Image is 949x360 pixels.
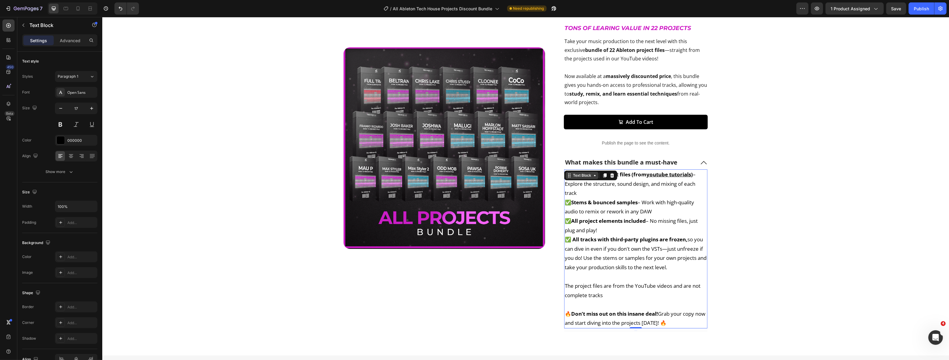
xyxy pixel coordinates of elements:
strong: Stems & bounced samples [469,182,535,189]
button: Show more [22,166,97,177]
div: Width [22,204,32,209]
strong: ✅ All tracks with third-party plugins are frozen, [463,219,585,226]
p: 🔥 Grab your copy now and start diving into the projects [DATE]! 🔥 [463,292,605,311]
p: Publish the page to see the content. [462,123,605,129]
iframe: Design area [102,17,949,360]
strong: bundle of 22 Ableton project files [483,30,562,36]
input: Auto [55,201,97,212]
span: Paragraph 1 [58,74,78,79]
div: Image [22,270,33,275]
p: Settings [30,37,47,44]
iframe: Intercom live chat [928,330,943,345]
div: Padding [22,220,36,225]
div: Color [22,138,32,143]
div: Open Sans [67,90,96,95]
strong: study, remix, and learn essential techniques [467,73,575,80]
div: Text style [22,59,39,64]
div: Beta [5,111,15,116]
div: Add... [67,336,96,341]
p: Take your music production to the next level with this exclusive —straight from the projects used... [462,20,605,90]
div: Align [22,152,39,160]
p: ✅ – Explore the structure, sound design, and mixing of each track ✅ – Work with high-quality audi... [463,153,605,292]
a: youtube tutorials [544,154,589,161]
div: Add... [67,320,96,326]
span: / [390,5,392,12]
span: 1 product assigned [831,5,870,12]
div: Size [22,188,38,196]
div: Shadow [22,336,36,341]
div: Styles [22,74,33,79]
button: 1 product assigned [825,2,884,15]
div: 000000 [67,138,96,143]
span: 4 [941,321,946,326]
button: Paragraph 1 [55,71,97,82]
div: Corner [22,320,34,325]
div: Add... [67,254,96,260]
div: Size [22,104,38,112]
div: 450 [6,65,15,70]
div: Show more [46,169,74,175]
div: Rich Text Editor. Editing area: main [462,19,605,90]
div: Publish [914,5,929,12]
span: Need republishing [513,6,544,11]
button: Add to cart [462,98,605,112]
div: Text Block [469,156,490,161]
strong: massively discounted price [503,56,569,63]
span: All Ableton Tech House Projects Discount Bundle [393,5,493,12]
p: Advanced [60,37,80,44]
button: Publish [909,2,934,15]
span: What makes this bundle a must-have [463,141,575,149]
strong: Don’t miss out on this insane deal! [469,293,556,300]
strong: ) [589,154,591,161]
div: Border [22,304,34,310]
div: Shape [22,289,42,297]
div: Undo/Redo [114,2,139,15]
div: Add... [67,220,96,226]
div: Add... [67,270,96,276]
p: 7 [40,5,42,12]
div: Add to cart [524,102,551,108]
div: Background [22,239,52,247]
button: 7 [2,2,45,15]
strong: All project elements included [469,200,544,207]
p: Text Block [29,22,81,29]
div: Font [22,90,30,95]
button: Save [886,2,906,15]
span: Save [891,6,901,11]
div: Add... [67,304,96,310]
div: Color [22,254,32,260]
